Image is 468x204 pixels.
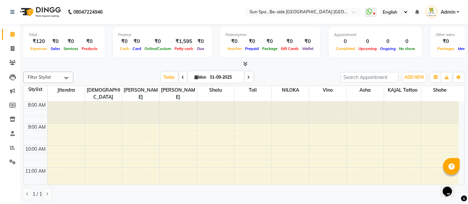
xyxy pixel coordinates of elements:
[334,46,357,51] span: Completed
[226,38,243,45] div: ₹0
[143,38,173,45] div: ₹0
[29,32,99,38] div: Total
[118,46,131,51] span: Cash
[28,74,51,80] span: Filter Stylist
[24,168,47,175] div: 11:00 AM
[260,38,279,45] div: ₹0
[160,86,197,101] span: [PERSON_NAME]
[143,46,173,51] span: Online/Custom
[195,38,207,45] div: ₹0
[334,32,417,38] div: Appointment
[131,38,143,45] div: ₹0
[29,38,49,45] div: ₹120
[378,46,397,51] span: Ongoing
[441,9,455,16] span: Admin
[49,46,62,51] span: Sales
[384,86,421,94] span: KAJAL tattoo
[243,38,260,45] div: ₹0
[24,86,47,93] div: Stylist
[357,38,378,45] div: 0
[300,38,315,45] div: ₹0
[62,38,80,45] div: ₹0
[197,86,234,94] span: shalu
[436,46,456,51] span: Packages
[33,191,42,198] span: 1 / 1
[122,86,159,101] span: [PERSON_NAME]
[440,177,461,197] iframe: chat widget
[27,102,47,109] div: 8:00 AM
[173,46,195,51] span: Petty cash
[196,46,206,51] span: Due
[226,32,315,38] div: Redemption
[118,32,207,38] div: Finance
[397,46,417,51] span: No show
[260,46,279,51] span: Package
[29,46,49,51] span: Expenses
[48,86,85,94] span: Jitendra
[62,46,80,51] span: Services
[436,38,456,45] div: ₹0
[73,3,103,21] b: 08047224946
[85,86,122,101] span: [DEMOGRAPHIC_DATA]
[279,38,300,45] div: ₹0
[279,46,300,51] span: Gift Cards
[403,73,426,82] button: ADD NEW
[243,46,260,51] span: Prepaid
[378,38,397,45] div: 0
[161,72,178,82] span: Today
[173,38,195,45] div: ₹1,595
[272,86,309,94] span: NILOKA
[426,6,437,18] img: Admin
[404,75,424,80] span: ADD NEW
[234,86,271,94] span: Toli
[208,72,241,82] input: 2025-09-01
[27,124,47,131] div: 9:00 AM
[193,75,208,80] span: Mon
[357,46,378,51] span: Upcoming
[17,3,63,21] img: logo
[347,86,384,94] span: Asha
[397,38,417,45] div: 0
[300,46,315,51] span: Wallet
[24,146,47,153] div: 10:00 AM
[334,38,357,45] div: 0
[118,38,131,45] div: ₹0
[131,46,143,51] span: Card
[80,38,99,45] div: ₹0
[421,86,459,94] span: Shohe
[309,86,346,94] span: Vino
[340,72,399,82] input: Search Appointment
[80,46,99,51] span: Products
[226,46,243,51] span: Voucher
[49,38,62,45] div: ₹0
